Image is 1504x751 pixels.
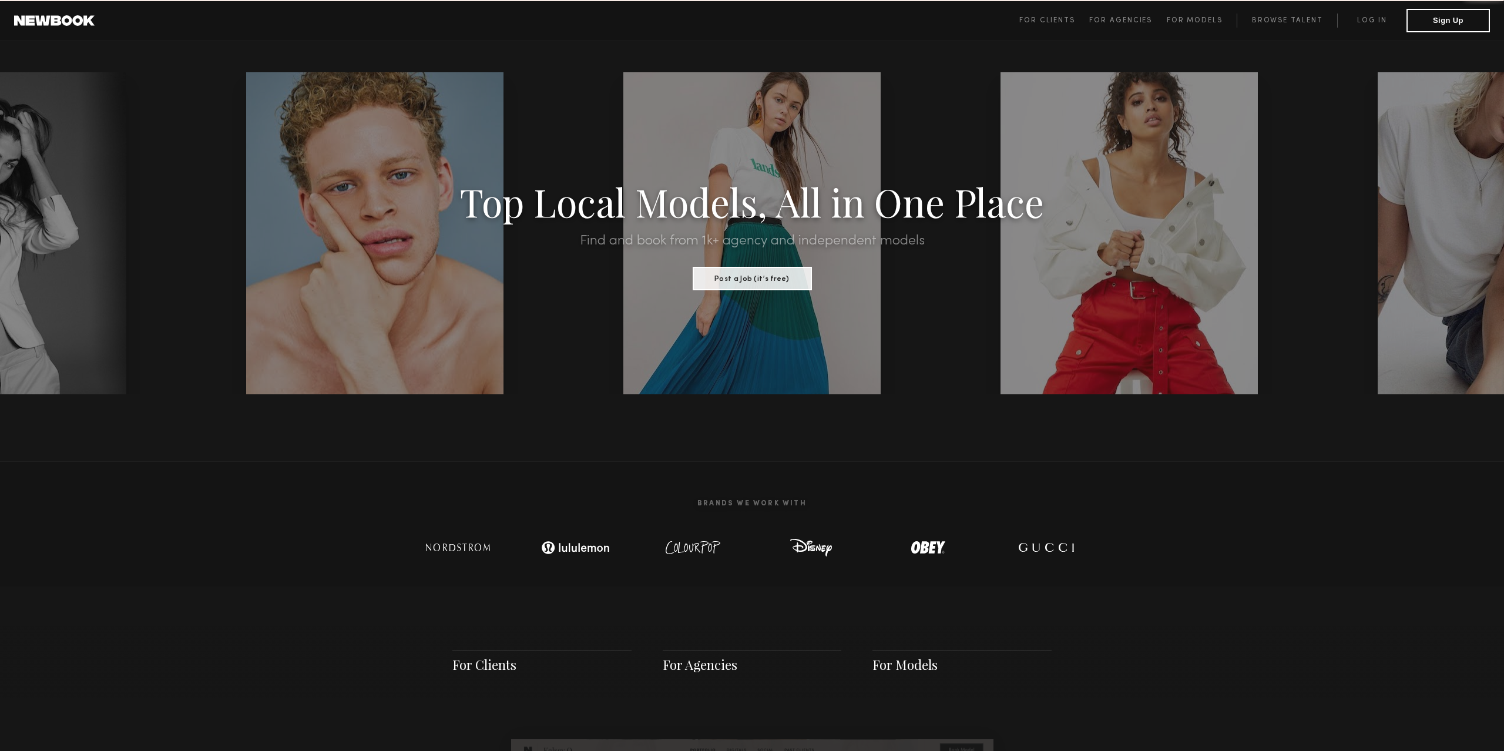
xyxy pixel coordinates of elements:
a: For Agencies [1089,14,1166,28]
a: For Models [1167,14,1237,28]
img: logo-disney.svg [773,536,849,559]
span: For Agencies [1089,17,1152,24]
h1: Top Local Models, All in One Place [113,183,1391,220]
a: Post a Job (it’s free) [693,271,812,284]
a: For Clients [1019,14,1089,28]
a: For Agencies [663,656,737,673]
img: logo-lulu.svg [535,536,617,559]
img: logo-colour-pop.svg [655,536,731,559]
img: logo-gucci.svg [1008,536,1084,559]
span: For Clients [1019,17,1075,24]
a: Browse Talent [1237,14,1337,28]
button: Post a Job (it’s free) [693,267,812,290]
h2: Find and book from 1k+ agency and independent models [113,234,1391,248]
h2: Brands We Work With [399,485,1104,522]
button: Sign Up [1406,9,1490,32]
img: logo-nordstrom.svg [417,536,499,559]
a: For Clients [452,656,516,673]
a: For Models [872,656,938,673]
span: For Models [1167,17,1223,24]
img: logo-obey.svg [890,536,966,559]
a: Log in [1337,14,1406,28]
